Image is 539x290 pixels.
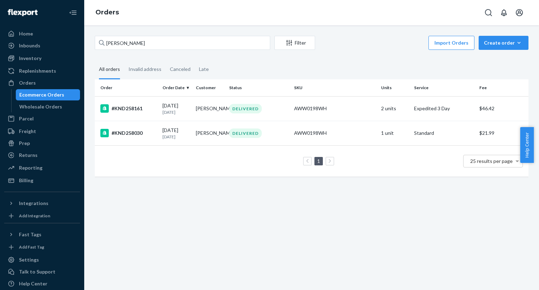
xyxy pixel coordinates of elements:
th: SKU [291,79,378,96]
p: Expedited 3 Day [414,105,473,112]
div: Invalid address [128,60,161,78]
td: [PERSON_NAME] [193,121,226,145]
div: Home [19,30,33,37]
a: Returns [4,150,80,161]
a: Inbounds [4,40,80,51]
div: Wholesale Orders [19,103,62,110]
span: 25 results per page [470,158,513,164]
div: Add Integration [19,213,50,219]
input: Search orders [95,36,270,50]
div: All orders [99,60,120,79]
td: $46.42 [477,96,528,121]
a: Billing [4,175,80,186]
img: Flexport logo [8,9,38,16]
a: Inventory [4,53,80,64]
div: [DATE] [162,127,190,140]
button: Open Search Box [481,6,495,20]
div: Returns [19,152,38,159]
div: Parcel [19,115,34,122]
div: DELIVERED [229,128,262,138]
a: Home [4,28,80,39]
div: Canceled [170,60,191,78]
button: Filter [274,36,315,50]
p: [DATE] [162,109,190,115]
button: Talk to Support [4,266,80,277]
div: Inventory [19,55,41,62]
td: 2 units [378,96,412,121]
div: #KND258030 [100,129,157,137]
a: Prep [4,138,80,149]
div: Reporting [19,164,42,171]
div: Billing [19,177,33,184]
button: Fast Tags [4,229,80,240]
div: Help Center [19,280,47,287]
div: Fast Tags [19,231,41,238]
td: 1 unit [378,121,412,145]
a: Orders [4,77,80,88]
div: Settings [19,256,39,263]
div: Talk to Support [19,268,55,275]
div: Add Fast Tag [19,244,44,250]
button: Open account menu [512,6,526,20]
button: Import Orders [428,36,474,50]
th: Order Date [160,79,193,96]
th: Units [378,79,412,96]
div: Integrations [19,200,48,207]
td: [PERSON_NAME] [193,96,226,121]
div: Create order [484,39,523,46]
a: Help Center [4,278,80,289]
a: Settings [4,254,80,265]
div: Late [199,60,209,78]
a: Parcel [4,113,80,124]
a: Wholesale Orders [16,101,80,112]
div: Ecommerce Orders [19,91,64,98]
a: Replenishments [4,65,80,77]
button: Help Center [520,127,534,163]
p: Standard [414,130,473,137]
td: $21.99 [477,121,528,145]
p: [DATE] [162,134,190,140]
div: DELIVERED [229,104,262,113]
div: AWW0198WH [294,105,375,112]
div: Freight [19,128,36,135]
div: AWW0198WH [294,130,375,137]
button: Integrations [4,198,80,209]
div: Orders [19,79,36,86]
a: Freight [4,126,80,137]
th: Status [226,79,291,96]
div: Customer [196,85,224,91]
a: Orders [95,8,119,16]
div: Prep [19,140,30,147]
th: Order [95,79,160,96]
iframe: Opens a widget where you can chat to one of our agents [494,269,532,286]
th: Service [411,79,476,96]
th: Fee [477,79,528,96]
a: Add Integration [4,212,80,220]
a: Add Fast Tag [4,243,80,251]
a: Page 1 is your current page [316,158,321,164]
div: Inbounds [19,42,40,49]
button: Create order [479,36,528,50]
div: #KND258161 [100,104,157,113]
a: Reporting [4,162,80,173]
button: Close Navigation [66,6,80,20]
ol: breadcrumbs [90,2,125,23]
div: [DATE] [162,102,190,115]
div: Replenishments [19,67,56,74]
button: Open notifications [497,6,511,20]
a: Ecommerce Orders [16,89,80,100]
div: Filter [275,39,315,46]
